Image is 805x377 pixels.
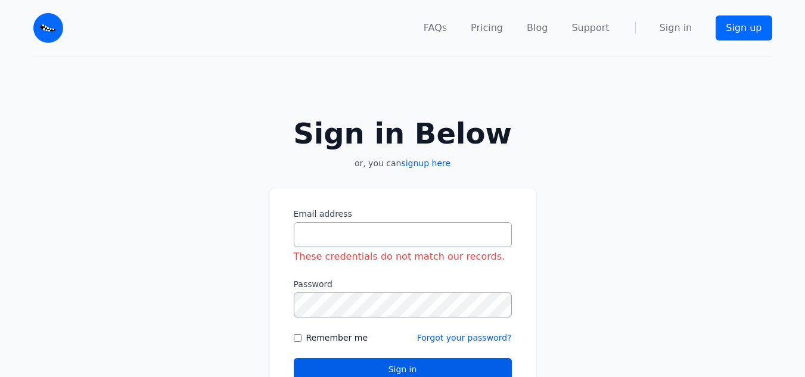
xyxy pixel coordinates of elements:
[269,119,536,148] h2: Sign in Below
[269,157,536,169] p: or, you can
[417,333,512,342] a: Forgot your password?
[527,21,548,35] a: Blog
[424,21,447,35] a: FAQs
[660,21,692,35] a: Sign in
[401,158,450,168] a: signup here
[716,15,772,40] a: Sign up
[33,13,63,43] img: Email Monster
[471,21,503,35] a: Pricing
[306,332,368,344] label: Remember me
[294,278,512,290] label: Password
[294,250,512,264] div: These credentials do not match our records.
[571,21,609,35] a: Support
[294,208,512,220] label: Email address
